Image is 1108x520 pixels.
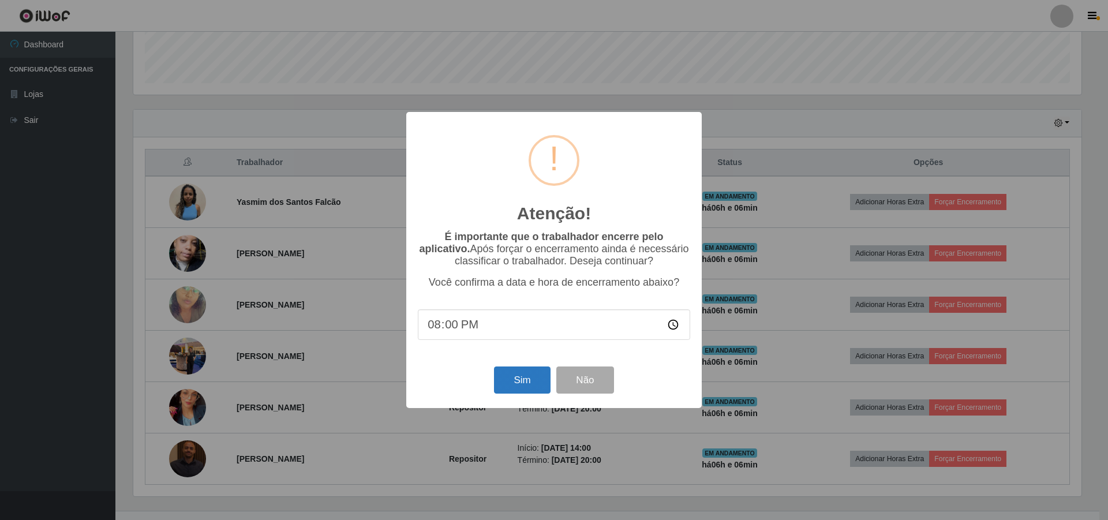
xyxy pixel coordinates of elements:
[418,231,690,267] p: Após forçar o encerramento ainda é necessário classificar o trabalhador. Deseja continuar?
[418,276,690,289] p: Você confirma a data e hora de encerramento abaixo?
[556,366,613,394] button: Não
[517,203,591,224] h2: Atenção!
[419,231,663,255] b: É importante que o trabalhador encerre pelo aplicativo.
[494,366,550,394] button: Sim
